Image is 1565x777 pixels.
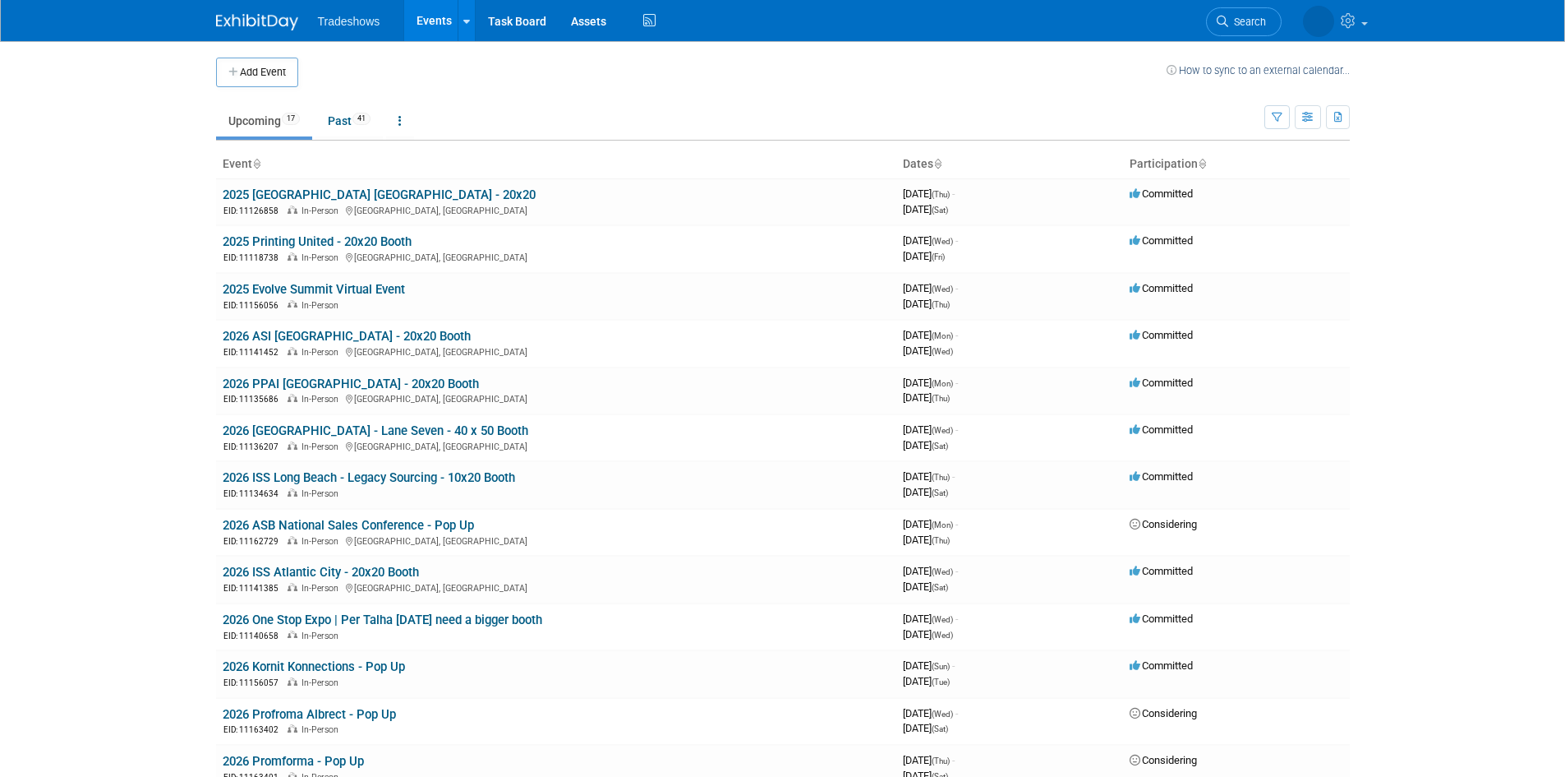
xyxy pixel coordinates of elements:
a: 2026 ASB National Sales Conference - Pop Up [223,518,474,533]
span: [DATE] [903,613,958,625]
span: (Wed) [932,631,953,640]
span: (Fri) [932,252,945,261]
a: Sort by Participation Type [1198,157,1206,170]
span: In-Person [301,724,343,735]
span: Committed [1130,282,1193,294]
th: Participation [1123,150,1350,178]
div: [GEOGRAPHIC_DATA], [GEOGRAPHIC_DATA] [223,580,890,594]
a: 2026 ASI [GEOGRAPHIC_DATA] - 20x20 Booth [223,329,471,344]
span: In-Person [301,488,343,499]
span: (Wed) [932,710,953,719]
span: [DATE] [903,423,958,436]
span: - [955,377,958,389]
span: In-Person [301,583,343,594]
span: Committed [1130,329,1193,341]
span: Committed [1130,659,1193,672]
a: Upcoming17 [216,105,312,136]
span: [DATE] [903,675,950,687]
span: Tradeshows [318,15,380,28]
span: (Sat) [932,488,948,497]
div: [GEOGRAPHIC_DATA], [GEOGRAPHIC_DATA] [223,345,890,358]
span: - [955,565,958,577]
span: Considering [1130,518,1197,530]
a: 2026 One Stop Expo | Per Talha [DATE] need a bigger booth [223,613,542,627]
img: In-Person Event [288,252,297,261]
span: (Thu) [932,300,950,309]
span: [DATE] [903,298,950,310]
span: (Thu) [932,536,950,545]
span: [DATE] [903,282,958,294]
span: (Thu) [932,190,950,199]
img: In-Person Event [288,442,297,450]
span: (Mon) [932,520,953,530]
span: [DATE] [903,722,948,734]
img: In-Person Event [288,488,297,497]
span: Committed [1130,613,1193,625]
th: Event [216,150,896,178]
th: Dates [896,150,1123,178]
span: EID: 11156056 [223,301,285,310]
span: - [955,329,958,341]
span: - [955,234,958,247]
span: (Wed) [932,426,953,435]
span: Considering [1130,707,1197,719]
span: EID: 11141452 [223,348,285,357]
span: Committed [1130,423,1193,436]
img: ExhibitDay [216,14,298,30]
img: In-Person Event [288,724,297,733]
a: How to sync to an external calendar... [1167,64,1350,76]
span: EID: 11162729 [223,537,285,546]
img: In-Person Event [288,206,297,214]
span: [DATE] [903,707,958,719]
span: In-Person [301,206,343,216]
span: (Sat) [932,206,948,215]
img: In-Person Event [288,536,297,544]
span: EID: 11134634 [223,489,285,498]
a: Search [1206,7,1282,36]
span: In-Person [301,631,343,641]
span: [DATE] [903,345,953,357]
span: In-Person [301,300,343,311]
span: - [955,282,958,294]
a: Sort by Start Date [933,157,941,170]
span: [DATE] [903,203,948,215]
span: [DATE] [903,234,958,247]
span: [DATE] [903,754,955,766]
span: [DATE] [903,580,948,593]
span: Considering [1130,754,1197,766]
span: [DATE] [903,470,955,483]
span: Committed [1130,565,1193,577]
a: 2026 Profroma Albrect - Pop Up [223,707,396,722]
span: EID: 11118738 [223,253,285,262]
a: 2026 Kornit Konnections - Pop Up [223,659,405,674]
span: Committed [1130,234,1193,247]
span: - [952,754,955,766]
span: [DATE] [903,377,958,389]
span: - [952,659,955,672]
span: Committed [1130,377,1193,389]
span: (Sat) [932,442,948,451]
span: [DATE] [903,439,948,451]
a: Sort by Event Name [252,157,260,170]
span: EID: 11135686 [223,395,285,404]
a: 2025 Evolve Summit Virtual Event [223,282,405,297]
img: In-Person Event [288,631,297,639]
img: Janet Wong [1303,6,1334,37]
span: 17 [282,113,300,125]
span: Committed [1130,187,1193,200]
div: [GEOGRAPHIC_DATA], [GEOGRAPHIC_DATA] [223,391,890,405]
span: (Thu) [932,756,950,765]
span: [DATE] [903,534,950,546]
span: EID: 11156057 [223,678,285,687]
div: [GEOGRAPHIC_DATA], [GEOGRAPHIC_DATA] [223,439,890,453]
span: EID: 11126858 [223,206,285,215]
span: - [955,423,958,436]
span: EID: 11136207 [223,442,285,451]
span: (Wed) [932,284,953,294]
span: (Thu) [932,394,950,403]
span: (Wed) [932,615,953,624]
img: In-Person Event [288,347,297,355]
span: [DATE] [903,518,958,530]
span: - [952,187,955,200]
span: - [952,470,955,483]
